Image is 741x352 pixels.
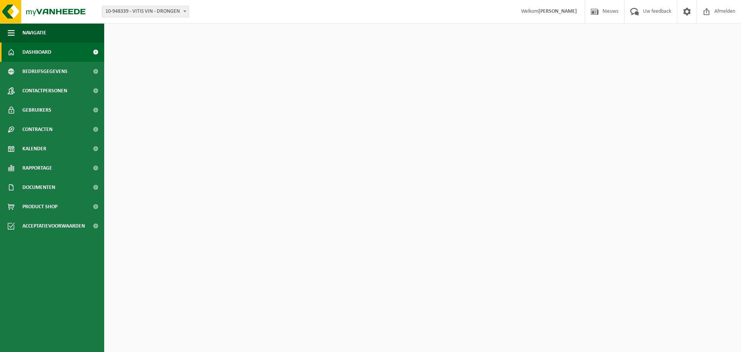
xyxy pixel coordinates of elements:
span: Bedrijfsgegevens [22,62,68,81]
span: Product Shop [22,197,58,216]
span: Rapportage [22,158,52,178]
span: Contracten [22,120,52,139]
span: Kalender [22,139,46,158]
span: 10-948339 - VITIS VIN - DRONGEN [102,6,189,17]
span: Navigatie [22,23,46,43]
span: Acceptatievoorwaarden [22,216,85,236]
span: Documenten [22,178,55,197]
span: Contactpersonen [22,81,67,100]
span: Gebruikers [22,100,51,120]
strong: [PERSON_NAME] [538,9,577,14]
span: Dashboard [22,43,51,62]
